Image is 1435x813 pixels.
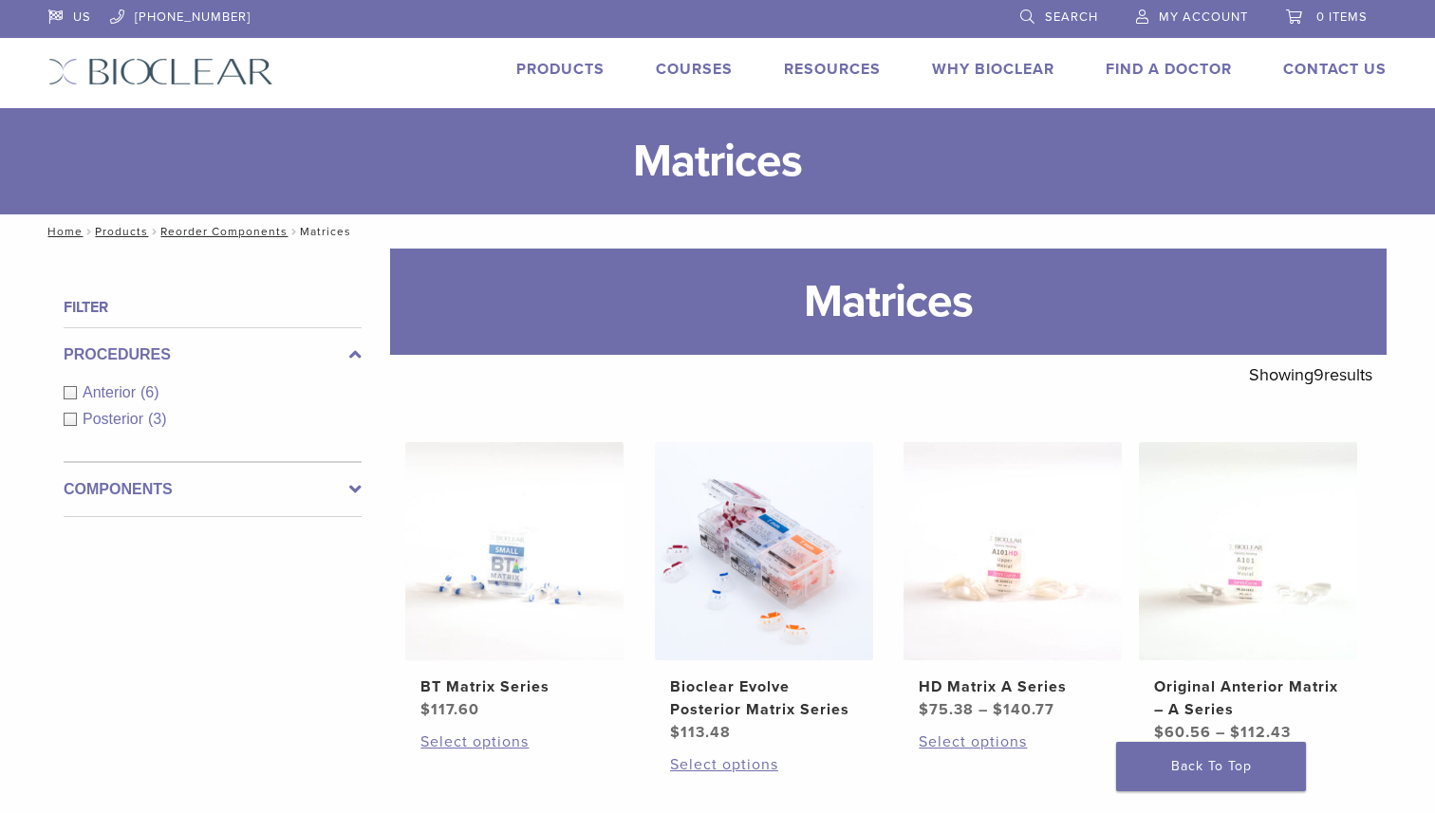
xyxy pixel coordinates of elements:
a: Select options for “Bioclear Evolve Posterior Matrix Series” [670,753,858,776]
a: Home [42,225,83,238]
span: 0 items [1316,9,1368,25]
a: Original Anterior Matrix - A SeriesOriginal Anterior Matrix – A Series [1138,442,1359,744]
bdi: 75.38 [919,700,974,719]
img: Bioclear Evolve Posterior Matrix Series [655,442,873,660]
span: $ [420,700,431,719]
a: Back To Top [1116,742,1306,791]
a: BT Matrix SeriesBT Matrix Series $117.60 [404,442,625,721]
span: / [83,227,95,236]
img: Bioclear [48,58,273,85]
bdi: 113.48 [670,723,731,742]
h2: BT Matrix Series [420,675,608,698]
p: Showing results [1249,355,1372,395]
span: $ [1154,723,1165,742]
span: $ [1230,723,1240,742]
a: Why Bioclear [932,60,1054,79]
a: Courses [656,60,733,79]
img: BT Matrix Series [405,442,624,660]
label: Procedures [64,343,362,366]
h2: Original Anterior Matrix – A Series [1154,675,1342,721]
span: $ [670,723,680,742]
bdi: 60.56 [1154,723,1211,742]
a: Resources [784,60,881,79]
a: Reorder Components [160,225,288,238]
a: Find A Doctor [1106,60,1232,79]
label: Components [64,478,362,501]
span: Posterior [83,411,148,427]
h4: Filter [64,296,362,319]
h1: Matrices [390,249,1387,355]
span: – [1216,723,1225,742]
span: 9 [1314,364,1324,385]
h2: HD Matrix A Series [919,675,1107,698]
img: Original Anterior Matrix - A Series [1139,442,1357,660]
a: HD Matrix A SeriesHD Matrix A Series [903,442,1124,721]
a: Products [516,60,605,79]
img: HD Matrix A Series [904,442,1122,660]
span: $ [993,700,1003,719]
a: Select options for “HD Matrix A Series” [919,730,1107,753]
a: Contact Us [1283,60,1387,79]
span: Search [1045,9,1098,25]
bdi: 112.43 [1230,723,1291,742]
h2: Bioclear Evolve Posterior Matrix Series [670,675,858,721]
span: (6) [140,384,159,400]
a: Select options for “BT Matrix Series” [420,730,608,753]
a: Products [95,225,148,238]
a: Bioclear Evolve Posterior Matrix SeriesBioclear Evolve Posterior Matrix Series $113.48 [654,442,875,744]
span: (3) [148,411,167,427]
bdi: 140.77 [993,700,1054,719]
bdi: 117.60 [420,700,479,719]
span: Anterior [83,384,140,400]
span: My Account [1159,9,1248,25]
span: $ [919,700,929,719]
nav: Matrices [34,214,1401,249]
span: / [148,227,160,236]
span: – [978,700,988,719]
span: / [288,227,300,236]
